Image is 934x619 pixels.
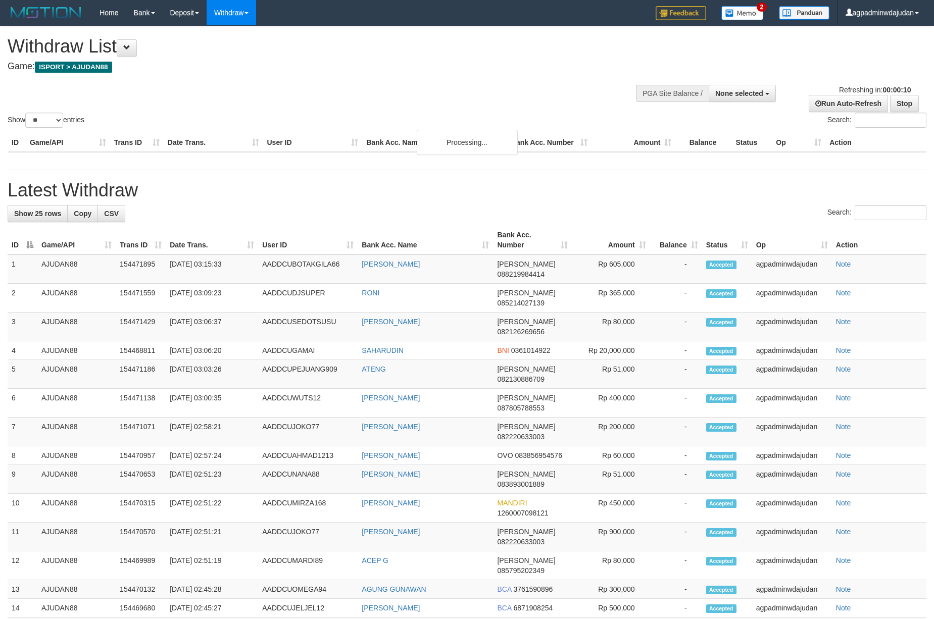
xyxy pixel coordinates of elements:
[26,133,110,152] th: Game/API
[14,210,61,218] span: Show 25 rows
[706,586,736,594] span: Accepted
[752,494,832,523] td: agpadminwdajudan
[706,471,736,479] span: Accepted
[258,341,358,360] td: AADDCUGAMAI
[166,599,258,617] td: [DATE] 02:45:27
[362,133,507,152] th: Bank Acc. Name
[37,494,116,523] td: AJUDAN88
[836,470,851,478] a: Note
[362,394,420,402] a: [PERSON_NAME]
[166,523,258,551] td: [DATE] 02:51:21
[116,580,166,599] td: 154470132
[8,62,613,72] h4: Game:
[37,580,116,599] td: AJUDAN88
[836,289,851,297] a: Note
[362,346,403,354] a: SAHARUDIN
[116,254,166,284] td: 154471895
[752,389,832,418] td: agpadminwdajudan
[258,494,358,523] td: AADDCUMIRZA168
[715,89,763,97] span: None selected
[362,585,426,593] a: AGUNG GUNAWAN
[706,289,736,298] span: Accepted
[572,284,650,313] td: Rp 365,000
[497,375,544,383] span: Copy 082130886709 to clipboard
[772,133,825,152] th: Op
[706,347,736,355] span: Accepted
[497,499,527,507] span: MANDIRI
[37,523,116,551] td: AJUDAN88
[166,418,258,446] td: [DATE] 02:58:21
[572,551,650,580] td: Rp 80,000
[258,360,358,389] td: AADDCUPEJUANG909
[757,3,767,12] span: 2
[497,566,544,575] span: Copy 085795202349 to clipboard
[37,389,116,418] td: AJUDAN88
[650,580,702,599] td: -
[497,604,511,612] span: BCA
[258,523,358,551] td: AADDCUJOKO77
[650,446,702,465] td: -
[8,113,84,128] label: Show entries
[166,254,258,284] td: [DATE] 03:15:33
[417,130,518,155] div: Processing...
[166,341,258,360] td: [DATE] 03:06:20
[882,86,911,94] strong: 00:00:10
[650,341,702,360] td: -
[706,604,736,613] span: Accepted
[706,261,736,269] span: Accepted
[709,85,776,102] button: None selected
[497,394,555,402] span: [PERSON_NAME]
[706,528,736,537] span: Accepted
[572,446,650,465] td: Rp 60,000
[35,62,112,73] span: ISPORT > AJUDAN88
[116,523,166,551] td: 154470570
[650,313,702,341] td: -
[825,133,926,152] th: Action
[37,418,116,446] td: AJUDAN88
[166,284,258,313] td: [DATE] 03:09:23
[779,6,829,20] img: panduan.png
[497,538,544,546] span: Copy 082220633003 to clipboard
[166,389,258,418] td: [DATE] 03:00:35
[572,254,650,284] td: Rp 605,000
[8,133,26,152] th: ID
[855,205,926,220] input: Search:
[166,226,258,254] th: Date Trans.: activate to sort column ascending
[497,528,555,536] span: [PERSON_NAME]
[752,551,832,580] td: agpadminwdajudan
[258,551,358,580] td: AADDCUMARDI89
[752,580,832,599] td: agpadminwdajudan
[513,585,553,593] span: Copy 3761590896 to clipboard
[8,5,84,20] img: MOTION_logo.png
[166,446,258,465] td: [DATE] 02:57:24
[37,284,116,313] td: AJUDAN88
[497,299,544,307] span: Copy 085214027139 to clipboard
[37,226,116,254] th: Game/API: activate to sort column ascending
[721,6,764,20] img: Button%20Memo.svg
[752,599,832,617] td: agpadminwdajudan
[8,599,37,617] td: 14
[650,523,702,551] td: -
[362,604,420,612] a: [PERSON_NAME]
[116,360,166,389] td: 154471186
[636,85,709,102] div: PGA Site Balance /
[827,205,926,220] label: Search:
[650,226,702,254] th: Balance: activate to sort column ascending
[511,346,551,354] span: Copy 0361014922 to clipboard
[650,599,702,617] td: -
[752,313,832,341] td: agpadminwdajudan
[258,465,358,494] td: AADDCUNANA88
[116,465,166,494] td: 154470653
[650,284,702,313] td: -
[731,133,772,152] th: Status
[497,289,555,297] span: [PERSON_NAME]
[97,205,125,222] a: CSV
[74,210,91,218] span: Copy
[572,599,650,617] td: Rp 500,000
[8,226,37,254] th: ID: activate to sort column descending
[836,423,851,431] a: Note
[497,346,509,354] span: BNI
[37,360,116,389] td: AJUDAN88
[855,113,926,128] input: Search:
[752,284,832,313] td: agpadminwdajudan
